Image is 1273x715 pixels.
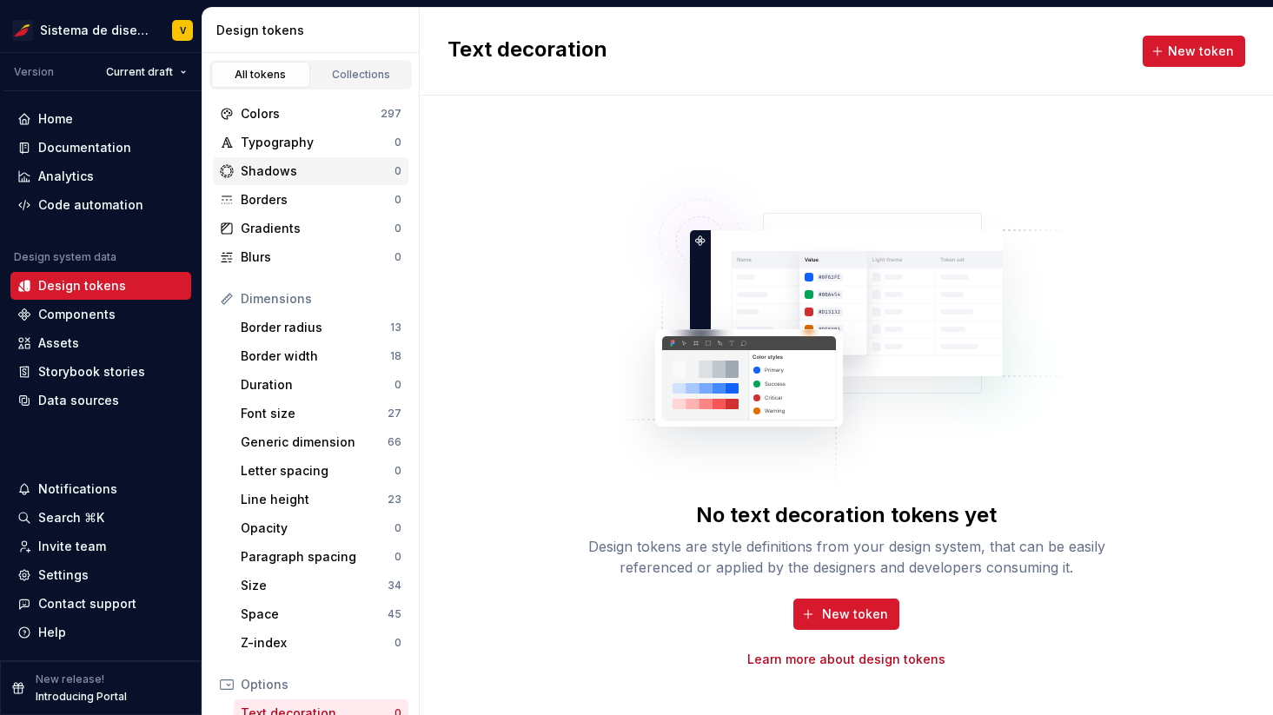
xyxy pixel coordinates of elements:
a: Design tokens [10,272,191,300]
div: Design tokens [216,22,412,39]
div: Storybook stories [38,363,145,381]
div: Opacity [241,520,394,537]
div: Data sources [38,392,119,409]
a: Shadows0 [213,157,408,185]
a: Gradients0 [213,215,408,242]
a: Space45 [234,600,408,628]
div: Shadows [241,162,394,180]
div: 0 [394,164,401,178]
div: Code automation [38,196,143,214]
div: Documentation [38,139,131,156]
div: 66 [388,435,401,449]
div: 34 [388,579,401,593]
div: Settings [38,566,89,584]
a: Size34 [234,572,408,599]
div: Border radius [241,319,390,336]
a: Borders0 [213,186,408,214]
a: Learn more about design tokens [747,651,945,668]
div: Design system data [14,250,116,264]
div: Components [38,306,116,323]
a: Typography0 [213,129,408,156]
a: Analytics [10,162,191,190]
span: Current draft [106,65,173,79]
div: 18 [390,349,401,363]
p: Introducing Portal [36,690,127,704]
button: Help [10,619,191,646]
a: Z-index0 [234,629,408,657]
div: 0 [394,222,401,235]
div: Gradients [241,220,394,237]
a: Storybook stories [10,358,191,386]
div: 0 [394,136,401,149]
a: Paragraph spacing0 [234,543,408,571]
div: Design tokens [38,277,126,295]
div: V [180,23,186,37]
a: Components [10,301,191,328]
div: Sistema de diseño Iberia [40,22,151,39]
button: New token [793,599,899,630]
a: Blurs0 [213,243,408,271]
div: 297 [381,107,401,121]
button: Current draft [98,60,195,84]
div: Paragraph spacing [241,548,394,566]
button: Contact support [10,590,191,618]
a: Settings [10,561,191,589]
div: Generic dimension [241,434,388,451]
div: 27 [388,407,401,420]
div: 45 [388,607,401,621]
div: Border width [241,348,390,365]
div: Letter spacing [241,462,394,480]
div: Notifications [38,480,117,498]
a: Opacity0 [234,514,408,542]
span: New token [822,606,888,623]
div: Design tokens are style definitions from your design system, that can be easily referenced or app... [568,536,1124,578]
a: Letter spacing0 [234,457,408,485]
h2: Text decoration [448,36,607,67]
a: Colors297 [213,100,408,128]
img: 55604660-494d-44a9-beb2-692398e9940a.png [12,20,33,41]
div: Colors [241,105,381,122]
div: 13 [390,321,401,334]
div: 0 [394,464,401,478]
p: New release! [36,672,104,686]
a: Border radius13 [234,314,408,341]
a: Generic dimension66 [234,428,408,456]
a: Border width18 [234,342,408,370]
div: Assets [38,334,79,352]
div: Options [241,676,401,693]
div: 23 [388,493,401,506]
a: Font size27 [234,400,408,427]
span: New token [1168,43,1234,60]
div: Analytics [38,168,94,185]
a: Assets [10,329,191,357]
div: Home [38,110,73,128]
a: Invite team [10,533,191,560]
a: Code automation [10,191,191,219]
div: All tokens [217,68,304,82]
div: Contact support [38,595,136,612]
div: Help [38,624,66,641]
div: Z-index [241,634,394,652]
div: Version [14,65,54,79]
div: Blurs [241,248,394,266]
div: Borders [241,191,394,209]
div: Typography [241,134,394,151]
div: 0 [394,636,401,650]
div: Line height [241,491,388,508]
div: Size [241,577,388,594]
button: New token [1143,36,1245,67]
div: No text decoration tokens yet [696,501,997,529]
div: 0 [394,378,401,392]
div: Search ⌘K [38,509,104,526]
a: Line height23 [234,486,408,513]
div: Collections [318,68,405,82]
button: Notifications [10,475,191,503]
div: Duration [241,376,394,394]
button: Sistema de diseño IberiaV [3,11,198,49]
div: 0 [394,193,401,207]
div: Invite team [38,538,106,555]
a: Data sources [10,387,191,414]
a: Duration0 [234,371,408,399]
div: Font size [241,405,388,422]
div: 0 [394,550,401,564]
